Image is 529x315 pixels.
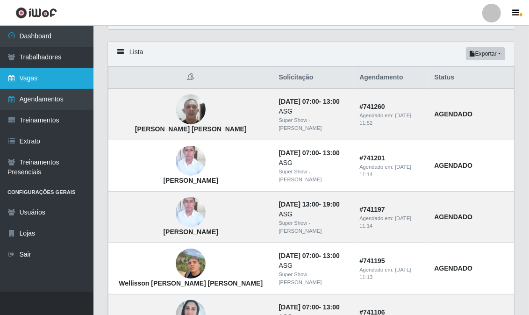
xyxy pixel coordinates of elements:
strong: [PERSON_NAME] [PERSON_NAME] [135,125,247,133]
strong: # 741260 [359,103,385,110]
strong: # 741201 [359,154,385,162]
th: Status [429,67,514,89]
strong: AGENDADO [434,265,472,272]
strong: # 741197 [359,206,385,213]
strong: - [279,200,340,208]
strong: - [279,98,340,105]
img: Tiago Paiva da Silva [176,193,206,231]
div: ASG [279,209,349,219]
div: ASG [279,107,349,116]
strong: [PERSON_NAME] [164,228,218,236]
strong: Wellisson [PERSON_NAME] [PERSON_NAME] [119,279,263,287]
strong: - [279,149,340,157]
div: ASG [279,158,349,168]
div: Agendado em: [359,163,423,179]
strong: AGENDADO [434,213,472,221]
div: Super Show - [PERSON_NAME] [279,116,349,132]
strong: [PERSON_NAME] [164,177,218,184]
div: Agendado em: [359,112,423,128]
time: [DATE] 07:00 [279,252,319,259]
div: Super Show - [PERSON_NAME] [279,168,349,184]
div: Agendado em: [359,266,423,282]
div: Lista [108,42,515,66]
strong: - [279,252,340,259]
img: Patrício Fernandes Ribeiro [176,90,206,129]
img: Tiago Paiva da Silva [176,142,206,179]
time: 19:00 [323,200,340,208]
strong: AGENDADO [434,110,472,118]
time: 13:00 [323,149,340,157]
img: CoreUI Logo [15,7,57,19]
time: 13:00 [323,252,340,259]
img: Wellisson Lucas Alexandre Moreira [176,244,206,284]
div: ASG [279,261,349,271]
time: [DATE] 07:00 [279,303,319,311]
time: [DATE] 13:00 [279,200,319,208]
time: [DATE] 07:00 [279,98,319,105]
div: Agendado em: [359,215,423,230]
th: Solicitação [273,67,354,89]
div: Super Show - [PERSON_NAME] [279,219,349,235]
div: Super Show - [PERSON_NAME] [279,271,349,286]
time: [DATE] 07:00 [279,149,319,157]
time: 13:00 [323,303,340,311]
time: 13:00 [323,98,340,105]
strong: - [279,303,340,311]
th: Agendamento [354,67,429,89]
strong: AGENDADO [434,162,472,169]
strong: # 741195 [359,257,385,265]
button: Exportar [466,47,505,60]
